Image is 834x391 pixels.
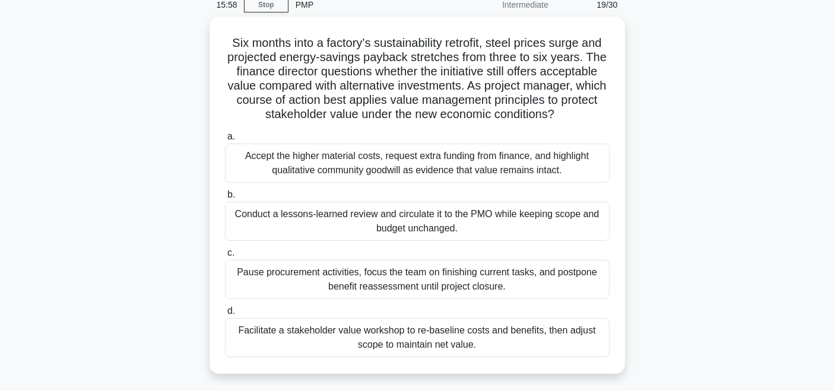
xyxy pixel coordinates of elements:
[227,189,235,199] span: b.
[224,36,611,122] h5: Six months into a factory’s sustainability retrofit, steel prices surge and projected energy-savi...
[225,260,610,299] div: Pause procurement activities, focus the team on finishing current tasks, and postpone benefit rea...
[227,247,234,258] span: c.
[225,144,610,183] div: Accept the higher material costs, request extra funding from finance, and highlight qualitative c...
[227,306,235,316] span: d.
[225,202,610,241] div: Conduct a lessons-learned review and circulate it to the PMO while keeping scope and budget uncha...
[227,131,235,141] span: a.
[225,318,610,357] div: Facilitate a stakeholder value workshop to re-baseline costs and benefits, then adjust scope to m...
